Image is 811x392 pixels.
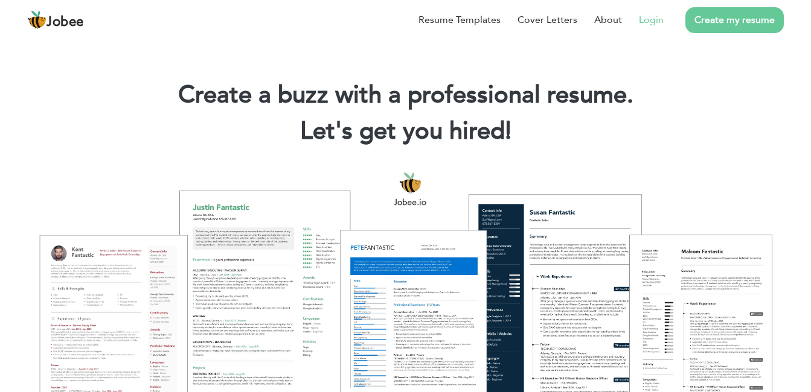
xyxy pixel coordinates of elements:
[27,10,46,30] img: jobee.io
[46,16,84,29] span: Jobee
[418,13,501,27] a: Resume Templates
[18,116,793,147] h2: Let's
[27,10,84,30] a: Jobee
[594,13,622,27] a: About
[359,115,511,148] span: get you hired!
[18,80,793,111] h1: Create a buzz with a professional resume.
[685,7,784,33] a: Create my resume
[639,13,664,27] a: Login
[505,115,511,148] span: |
[518,13,577,27] a: Cover Letters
